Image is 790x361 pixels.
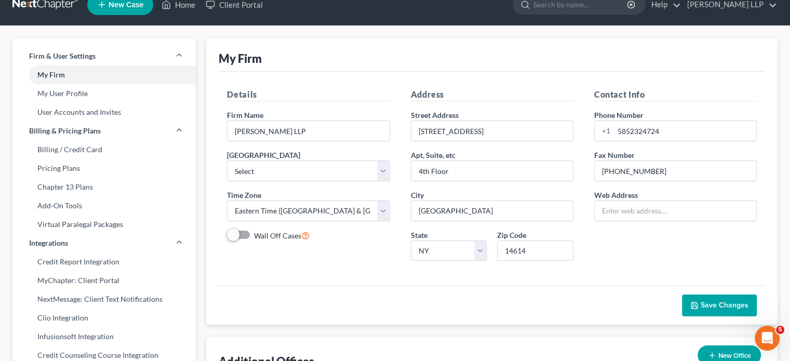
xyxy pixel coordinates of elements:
label: Street Address [411,110,459,121]
label: Web Address [594,190,638,200]
a: Infusionsoft Integration [12,327,196,346]
span: Save Changes [701,301,748,310]
span: New Case [109,1,143,9]
a: Billing / Credit Card [12,140,196,159]
iframe: Intercom live chat [755,326,780,351]
button: Save Changes [682,295,757,316]
a: Virtual Paralegal Packages [12,215,196,234]
div: +1 [595,121,614,141]
a: Clio Integration [12,309,196,327]
input: Enter address... [411,121,573,141]
span: Integrations [29,238,68,248]
input: Enter city... [411,201,573,221]
label: City [411,190,424,200]
a: Credit Report Integration [12,252,196,271]
label: State [411,230,427,240]
a: NextMessage: Client Text Notifications [12,290,196,309]
a: My Firm [12,65,196,84]
label: Zip Code [497,230,526,240]
a: User Accounts and Invites [12,103,196,122]
input: Enter web address.... [595,201,756,221]
input: XXXXX [497,240,573,261]
a: Chapter 13 Plans [12,178,196,196]
h5: Address [411,88,573,101]
input: Enter name... [227,121,389,141]
a: MyChapter: Client Portal [12,271,196,290]
span: Billing & Pricing Plans [29,126,101,136]
label: Apt, Suite, etc [411,150,456,161]
span: 5 [776,326,784,334]
h5: Details [227,88,390,101]
label: [GEOGRAPHIC_DATA] [227,150,300,161]
label: Fax Number [594,150,635,161]
a: Add-On Tools [12,196,196,215]
input: (optional) [411,161,573,181]
a: Integrations [12,234,196,252]
a: Firm & User Settings [12,47,196,65]
input: Enter fax... [595,161,756,181]
a: Pricing Plans [12,159,196,178]
input: Enter phone... [614,121,756,141]
h5: Contact Info [594,88,757,101]
div: My Firm [219,51,262,66]
a: My User Profile [12,84,196,103]
label: Time Zone [227,190,261,200]
span: Wall Off Cases [254,231,301,240]
a: Billing & Pricing Plans [12,122,196,140]
span: Firm Name [227,111,263,119]
span: Firm & User Settings [29,51,96,61]
label: Phone Number [594,110,644,121]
